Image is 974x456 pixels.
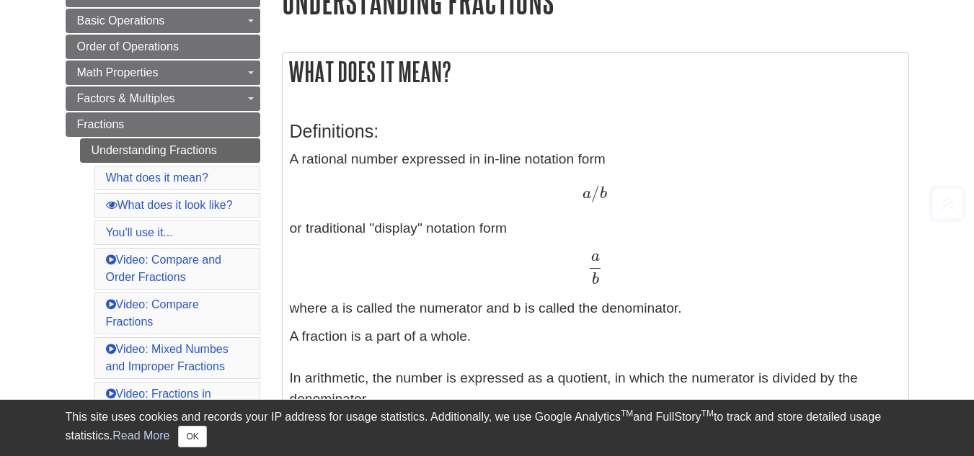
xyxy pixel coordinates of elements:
[77,118,125,130] span: Fractions
[290,121,901,142] h3: Definitions:
[283,53,908,91] h2: What does it mean?
[106,298,199,328] a: Video: Compare Fractions
[621,408,633,419] sup: TM
[66,408,909,447] div: This site uses cookies and records your IP address for usage statistics. Additionally, we use Goo...
[591,183,600,202] span: /
[178,426,206,447] button: Close
[290,149,901,319] p: A rational number expressed in in-line notation form or traditional "display" notation form where...
[77,92,175,104] span: Factors & Multiples
[592,272,599,287] span: b
[80,138,260,163] a: Understanding Fractions
[66,86,260,111] a: Factors & Multiples
[66,61,260,85] a: Math Properties
[106,388,211,417] a: Video: Fractions in Lowest Terms
[701,408,714,419] sup: TM
[924,194,970,213] a: Back to Top
[591,249,600,264] span: a
[66,9,260,33] a: Basic Operations
[112,429,169,442] a: Read More
[106,226,173,238] a: You'll use it...
[106,171,208,184] a: What does it mean?
[66,35,260,59] a: Order of Operations
[106,254,221,283] a: Video: Compare and Order Fractions
[106,199,233,211] a: What does it look like?
[77,66,159,79] span: Math Properties
[77,40,179,53] span: Order of Operations
[77,14,165,27] span: Basic Operations
[583,186,591,202] span: a
[600,186,607,202] span: b
[106,343,229,372] a: Video: Mixed Numbes and Improper Fractions
[66,112,260,137] a: Fractions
